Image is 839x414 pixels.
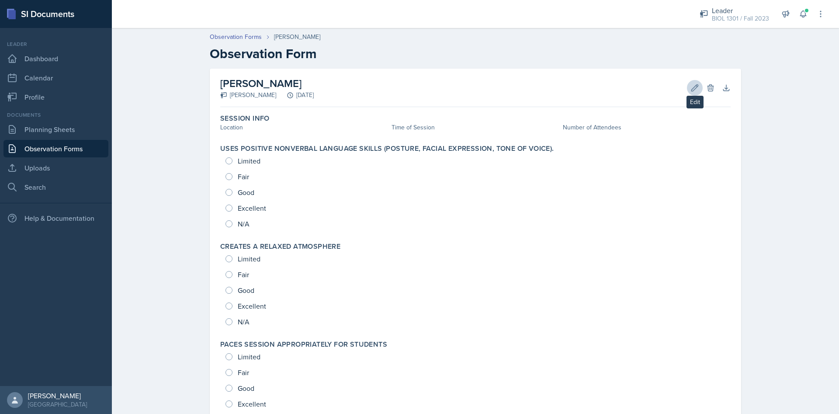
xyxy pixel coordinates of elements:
[210,46,741,62] h2: Observation Form
[392,123,559,132] div: Time of Session
[3,40,108,48] div: Leader
[3,111,108,119] div: Documents
[220,340,387,349] label: Paces session appropriately for students
[3,50,108,67] a: Dashboard
[563,123,731,132] div: Number of Attendees
[220,76,314,91] h2: [PERSON_NAME]
[687,80,703,96] button: Edit
[220,123,388,132] div: Location
[712,14,769,23] div: BIOL 1301 / Fall 2023
[210,32,262,42] a: Observation Forms
[274,32,320,42] div: [PERSON_NAME]
[220,90,276,100] div: [PERSON_NAME]
[3,140,108,157] a: Observation Forms
[3,121,108,138] a: Planning Sheets
[28,391,87,400] div: [PERSON_NAME]
[276,90,314,100] div: [DATE]
[3,209,108,227] div: Help & Documentation
[3,88,108,106] a: Profile
[712,5,769,16] div: Leader
[3,159,108,177] a: Uploads
[3,69,108,87] a: Calendar
[220,114,270,123] label: Session Info
[220,242,340,251] label: Creates a relaxed atmosphere
[220,144,554,153] label: Uses positive nonverbal language skills (posture, facial expression, tone of voice).
[3,178,108,196] a: Search
[28,400,87,409] div: [GEOGRAPHIC_DATA]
